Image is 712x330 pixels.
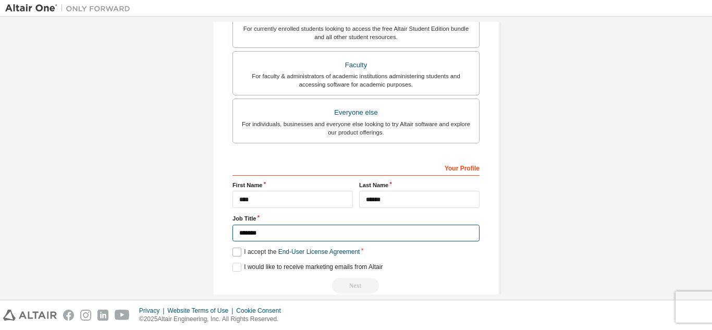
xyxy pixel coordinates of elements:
[232,159,480,176] div: Your Profile
[115,310,130,321] img: youtube.svg
[239,72,473,89] div: For faculty & administrators of academic institutions administering students and accessing softwa...
[278,248,360,255] a: End-User License Agreement
[239,58,473,72] div: Faculty
[232,214,480,223] label: Job Title
[359,181,480,189] label: Last Name
[63,310,74,321] img: facebook.svg
[167,307,236,315] div: Website Terms of Use
[232,278,480,294] div: Read and acccept EULA to continue
[232,181,353,189] label: First Name
[239,105,473,120] div: Everyone else
[80,310,91,321] img: instagram.svg
[139,307,167,315] div: Privacy
[97,310,108,321] img: linkedin.svg
[232,263,383,272] label: I would like to receive marketing emails from Altair
[232,248,360,256] label: I accept the
[5,3,136,14] img: Altair One
[139,315,287,324] p: © 2025 Altair Engineering, Inc. All Rights Reserved.
[239,120,473,137] div: For individuals, businesses and everyone else looking to try Altair software and explore our prod...
[3,310,57,321] img: altair_logo.svg
[239,25,473,41] div: For currently enrolled students looking to access the free Altair Student Edition bundle and all ...
[236,307,287,315] div: Cookie Consent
